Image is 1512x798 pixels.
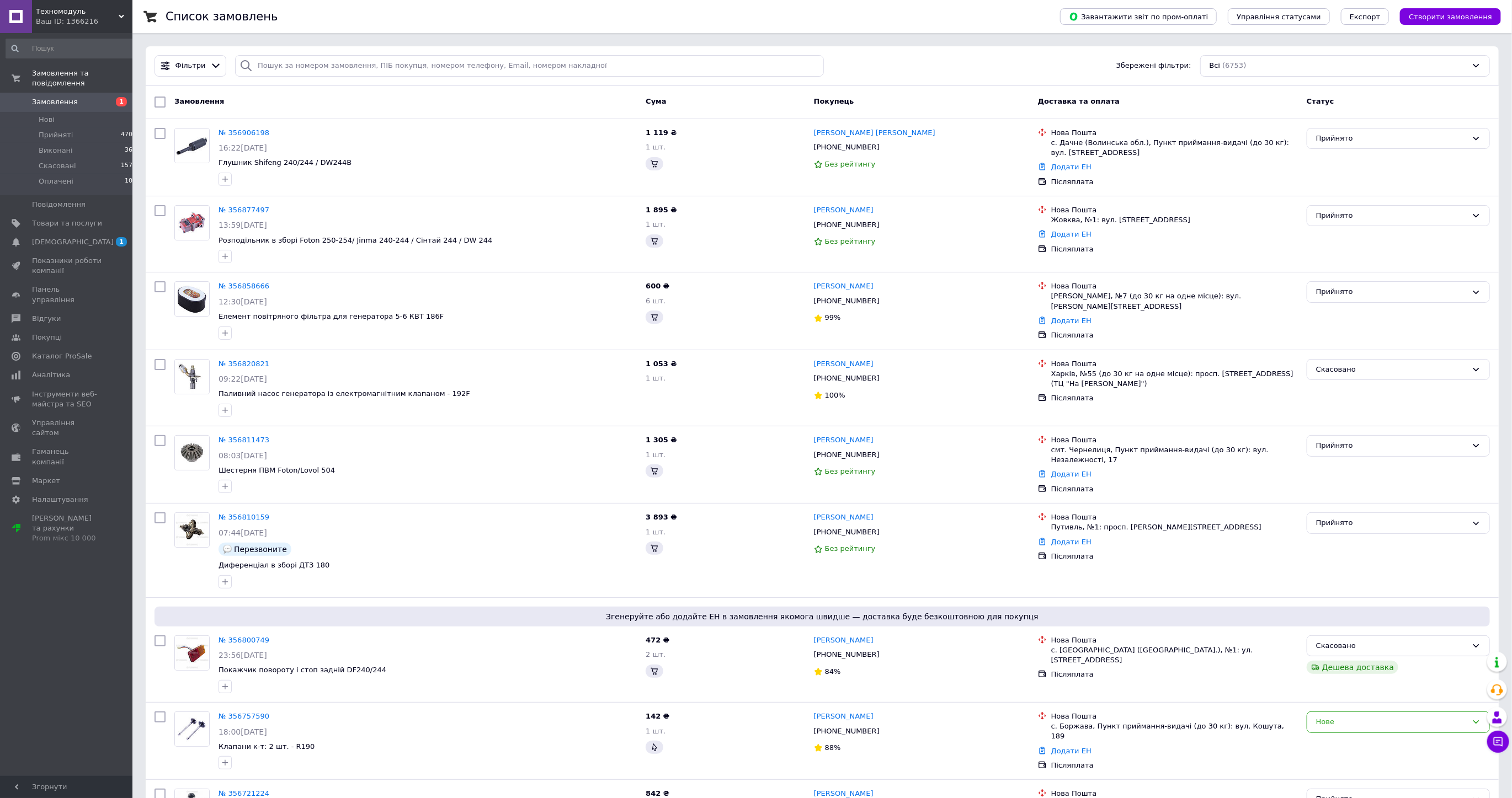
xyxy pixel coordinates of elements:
[1051,393,1298,403] div: Післяплата
[32,97,78,107] span: Замовлення
[174,359,210,394] a: Фото товару
[175,282,209,316] img: Фото товару
[36,17,132,26] div: Ваш ID: 1366216
[32,285,102,304] span: Панель управління
[646,220,666,228] span: 1 шт.
[825,313,841,322] span: 99%
[219,513,269,521] a: № 356810159
[219,360,269,368] a: № 356820821
[1051,445,1298,465] div: смт. Чернелиця, Пункт приймання-видачі (до 30 кг): вул. Незалежності, 17
[1487,731,1509,753] button: Чат з покупцем
[646,528,666,536] span: 1 шт.
[825,391,845,399] span: 100%
[1316,133,1467,144] div: Прийнято
[175,712,209,746] img: Фото товару
[646,513,677,521] span: 3 893 ₴
[1051,551,1298,561] div: Післяплата
[219,666,386,674] a: Покажчик повороту і стоп задній DF240/244
[219,466,335,474] span: Шестерня ПВМ Foton/Lovol 504
[1210,61,1221,71] span: Всі
[814,435,874,446] a: [PERSON_NAME]
[174,97,224,105] span: Замовлення
[1051,205,1298,215] div: Нова Пошта
[1409,13,1492,21] span: Створити замовлення
[1316,640,1467,652] div: Скасовано
[1051,470,1092,478] a: Додати ЕН
[174,635,210,671] a: Фото товару
[39,130,73,140] span: Прийняті
[219,236,493,244] span: Розподільник в зборі Foton 250-254/ Jinma 240-244 / Сінтай 244 / DW 244
[174,512,210,548] a: Фото товару
[1051,330,1298,340] div: Післяплата
[814,97,854,105] span: Покупець
[121,130,136,140] span: 4707
[1060,8,1217,25] button: Завантажити звіт по пром-оплаті
[825,743,841,752] span: 88%
[219,297,267,306] span: 12:30[DATE]
[1051,369,1298,389] div: Харків, №55 (до 30 кг на одне місце): просп. [STREET_ADDRESS] (ТЦ "На [PERSON_NAME]")
[1051,244,1298,254] div: Післяплата
[219,158,352,167] span: Глушник Shifeng 240/244 / DW244B
[219,312,444,320] a: Елемент повітряного фільтра для генератора 5-6 КВТ 186F
[646,374,666,382] span: 1 шт.
[39,146,73,156] span: Виконані
[174,128,210,163] a: Фото товару
[825,544,876,553] span: Без рейтингу
[32,200,86,210] span: Повідомлення
[825,667,841,676] span: 84%
[646,297,666,305] span: 6 шт.
[219,206,269,214] a: № 356877497
[814,512,874,523] a: [PERSON_NAME]
[1051,711,1298,721] div: Нова Пошта
[175,360,209,394] img: Фото товару
[39,115,55,125] span: Нові
[812,140,882,154] div: [PHONE_NUMBER]
[814,711,874,722] a: [PERSON_NAME]
[219,636,269,644] a: № 356800749
[646,128,677,137] span: 1 119 ₴
[1051,635,1298,645] div: Нова Пошта
[1316,716,1467,728] div: Нове
[1051,291,1298,311] div: [PERSON_NAME], №7 (до 30 кг на одне місце): вул. [PERSON_NAME][STREET_ADDRESS]
[219,727,267,736] span: 18:00[DATE]
[1400,8,1501,25] button: Створити замовлення
[1051,484,1298,494] div: Післяплата
[174,205,210,240] a: Фото товару
[219,712,269,720] a: № 356757590
[166,10,278,23] h1: Список замовлень
[646,97,666,105] span: Cума
[814,128,935,138] a: [PERSON_NAME] [PERSON_NAME]
[812,294,882,308] div: [PHONE_NUMBER]
[814,635,874,646] a: [PERSON_NAME]
[219,221,267,229] span: 13:59[DATE]
[32,314,61,324] span: Відгуки
[32,389,102,409] span: Інструменти веб-майстра та SEO
[175,128,209,163] img: Фото товару
[6,39,137,58] input: Пошук
[175,61,206,71] span: Фільтри
[1051,177,1298,187] div: Післяплата
[39,176,73,186] span: Оплачені
[812,448,882,462] div: [PHONE_NUMBER]
[646,282,669,290] span: 600 ₴
[219,389,470,398] a: Паливний насос генератора із електромагнітним клапаном - 192F
[219,528,267,537] span: 07:44[DATE]
[1051,317,1092,325] a: Додати ЕН
[646,451,666,459] span: 1 шт.
[812,724,882,738] div: [PHONE_NUMBER]
[812,218,882,232] div: [PHONE_NUMBER]
[219,451,267,460] span: 08:03[DATE]
[32,533,102,543] div: Prom мікс 10 000
[32,476,60,486] span: Маркет
[1389,12,1501,20] a: Створити замовлення
[814,359,874,369] a: [PERSON_NAME]
[1051,522,1298,532] div: Путивль, №1: просп. [PERSON_NAME][STREET_ADDRESS]
[1341,8,1389,25] button: Експорт
[812,525,882,539] div: [PHONE_NUMBER]
[125,176,136,186] span: 106
[814,205,874,216] a: [PERSON_NAME]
